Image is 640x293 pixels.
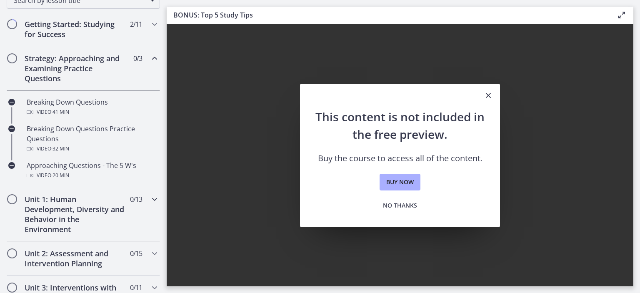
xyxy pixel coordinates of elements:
[25,248,126,268] h2: Unit 2: Assessment and Intervention Planning
[51,170,69,180] span: · 20 min
[25,19,126,39] h2: Getting Started: Studying for Success
[477,84,500,108] button: Close
[383,200,417,210] span: No thanks
[51,107,69,117] span: · 41 min
[376,197,424,214] button: No thanks
[130,248,142,258] span: 0 / 15
[130,19,142,29] span: 2 / 11
[380,174,420,190] a: Buy now
[27,144,157,154] div: Video
[313,108,487,143] h2: This content is not included in the free preview.
[130,283,142,293] span: 0 / 11
[27,124,157,154] div: Breaking Down Questions Practice Questions
[27,97,157,117] div: Breaking Down Questions
[130,194,142,204] span: 0 / 13
[173,10,603,20] h3: BONUS: Top 5 Study Tips
[27,160,157,180] div: Approaching Questions - The 5 W's
[27,170,157,180] div: Video
[51,144,69,154] span: · 32 min
[27,107,157,117] div: Video
[25,53,126,83] h2: Strategy: Approaching and Examining Practice Questions
[25,194,126,234] h2: Unit 1: Human Development, Diversity and Behavior in the Environment
[313,153,487,164] p: Buy the course to access all of the content.
[133,53,142,63] span: 0 / 3
[386,177,414,187] span: Buy now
